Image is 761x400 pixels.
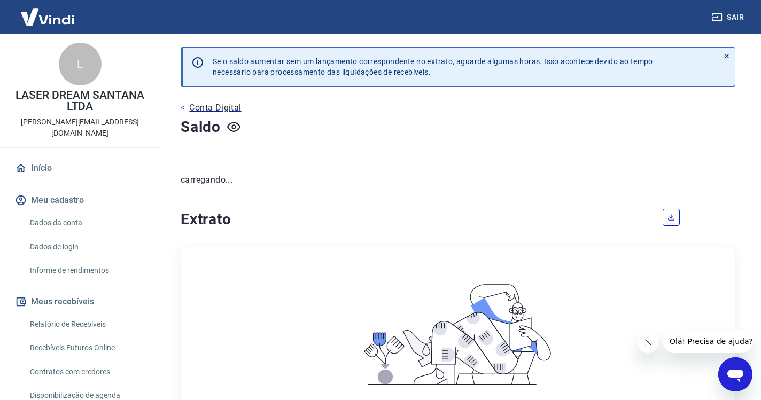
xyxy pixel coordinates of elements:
[26,361,147,383] a: Contratos com credores
[9,90,151,112] p: LASER DREAM SANTANA LTDA
[638,332,659,353] iframe: Fechar mensagem
[213,56,653,77] p: Se o saldo aumentar sem um lançamento correspondente no extrato, aguarde algumas horas. Isso acon...
[6,7,90,16] span: Olá! Precisa de ajuda?
[710,7,748,27] button: Sair
[181,116,221,138] h4: Saldo
[26,212,147,234] a: Dados da conta
[13,1,82,33] img: Vindi
[13,189,147,212] button: Meu cadastro
[189,101,241,114] p: Conta Digital
[26,260,147,281] a: Informe de rendimentos
[181,101,185,114] p: <
[13,156,147,180] a: Início
[13,290,147,313] button: Meus recebíveis
[26,337,147,359] a: Recebíveis Futuros Online
[59,43,102,85] div: L
[26,236,147,258] a: Dados de login
[718,357,752,391] iframe: Botão para abrir a janela de mensagens
[181,174,735,186] p: carregando...
[181,209,650,230] h4: Extrato
[9,116,151,139] p: [PERSON_NAME][EMAIL_ADDRESS][DOMAIN_NAME]
[663,330,752,353] iframe: Mensagem da empresa
[26,313,147,335] a: Relatório de Recebíveis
